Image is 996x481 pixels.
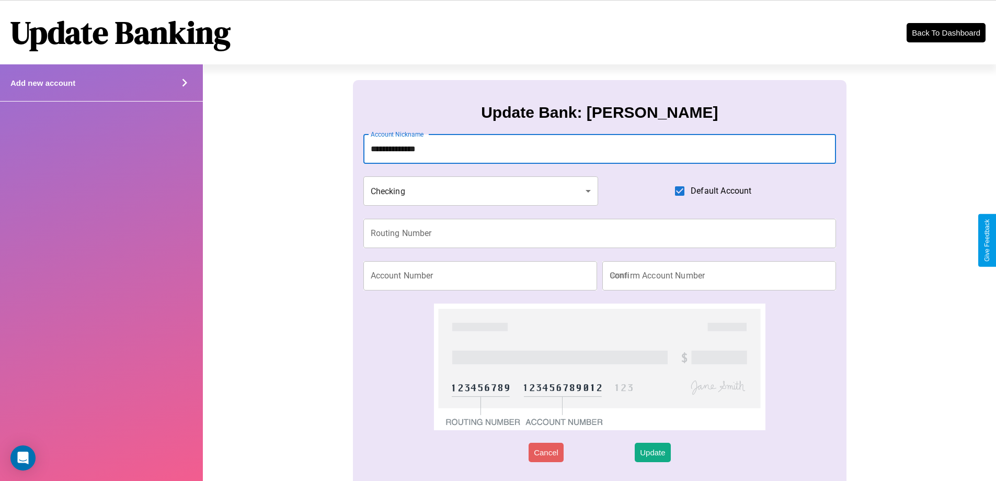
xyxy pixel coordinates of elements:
img: check [434,304,765,430]
label: Account Nickname [371,130,424,139]
h4: Add new account [10,79,75,87]
div: Give Feedback [983,219,991,262]
div: Open Intercom Messenger [10,445,36,471]
button: Back To Dashboard [907,23,986,42]
button: Update [635,443,670,462]
span: Default Account [691,185,751,197]
h1: Update Banking [10,11,231,54]
button: Cancel [529,443,564,462]
h3: Update Bank: [PERSON_NAME] [481,104,718,121]
div: Checking [363,176,599,206]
